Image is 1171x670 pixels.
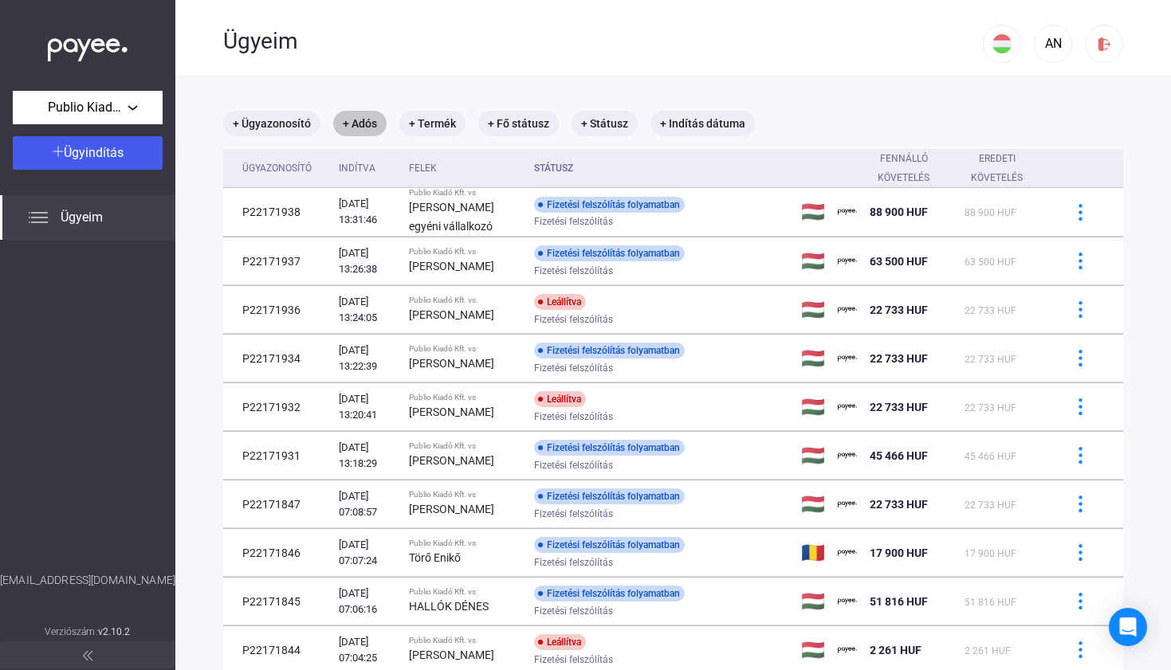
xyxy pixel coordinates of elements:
img: more-blue [1072,350,1089,366]
button: more-blue [1063,633,1097,667]
div: Fizetési felszólítás folyamatban [534,440,685,456]
span: Fizetési felszólítás [534,407,613,426]
strong: [PERSON_NAME] [409,648,494,661]
mat-chip: + Adós [333,111,387,136]
strong: [PERSON_NAME] [409,454,494,467]
div: [DATE] 07:07:24 [339,537,396,569]
span: Fizetési felszólítás [534,261,613,280]
span: Fizetési felszólítás [534,456,613,475]
img: plus-white.svg [53,146,64,157]
div: Publio Kiadó Kft. vs [409,539,522,548]
mat-chip: + Fő státusz [478,111,559,136]
span: 2 261 HUF [965,645,1011,656]
div: Eredeti követelés [965,149,1043,187]
div: Fizetési felszólítás folyamatban [534,488,685,504]
div: [DATE] 13:26:38 [339,245,396,277]
button: Publio Kiadó Kft. [13,91,163,124]
div: Eredeti követelés [965,149,1029,187]
td: P22171934 [223,335,332,382]
td: P22171937 [223,237,332,285]
span: 22 733 HUF [870,352,928,365]
div: Indítva [339,159,396,178]
div: Publio Kiadó Kft. vs [409,344,522,354]
span: 51 816 HUF [870,595,928,608]
td: 🇭🇺 [795,237,831,285]
div: Publio Kiadó Kft. vs [409,393,522,402]
div: Fizetési felszólítás folyamatban [534,537,685,553]
img: payee-logo [838,543,857,562]
img: white-payee-white-dot.svg [48,29,128,62]
div: Fizetési felszólítás folyamatban [534,586,685,601]
img: more-blue [1072,544,1089,561]
span: Ügyeim [61,208,103,227]
img: payee-logo [838,592,857,611]
img: payee-logo [838,398,857,417]
td: P22171932 [223,383,332,431]
td: P22171847 [223,480,332,528]
img: HU [992,34,1012,53]
img: more-blue [1072,447,1089,464]
strong: Törő Enikő [409,551,461,564]
button: more-blue [1063,390,1097,424]
div: [DATE] 13:20:41 [339,391,396,423]
span: 63 500 HUF [965,257,1016,268]
div: Publio Kiadó Kft. vs [409,296,522,305]
button: more-blue [1063,536,1097,570]
span: Fizetési felszólítás [534,359,613,378]
span: Fizetési felszólítás [534,553,613,572]
span: 45 466 HUF [870,449,928,462]
button: more-blue [1063,585,1097,618]
img: logout-red [1096,36,1113,53]
div: Leállítva [534,294,586,310]
div: Publio Kiadó Kft. vs [409,636,522,645]
strong: [PERSON_NAME] [409,406,494,418]
div: Publio Kiadó Kft. vs [409,587,522,597]
div: [DATE] 13:18:29 [339,440,396,472]
img: payee-logo [838,349,857,368]
span: 22 733 HUF [965,305,1016,316]
div: Ügyeim [223,28,983,55]
div: Felek [409,159,437,178]
img: more-blue [1072,593,1089,609]
img: payee-logo [838,495,857,514]
div: Leállítva [534,634,586,650]
button: more-blue [1063,293,1097,327]
div: Fizetési felszólítás folyamatban [534,245,685,261]
img: arrow-double-left-grey.svg [83,651,92,660]
span: Fizetési felszólítás [534,601,613,621]
img: payee-logo [838,202,857,221]
div: [DATE] 07:08:57 [339,488,396,520]
button: HU [983,25,1021,63]
div: Publio Kiadó Kft. vs [409,188,522,198]
span: 22 733 HUF [965,500,1016,511]
img: more-blue [1072,204,1089,221]
button: more-blue [1063,245,1097,278]
span: 22 733 HUF [965,354,1016,365]
span: Publio Kiadó Kft. [48,98,128,117]
td: 🇭🇺 [795,480,831,528]
mat-chip: + Státusz [572,111,638,136]
button: more-blue [1063,195,1097,229]
span: 17 900 HUF [870,547,928,559]
div: Publio Kiadó Kft. vs [409,490,522,500]
span: 22 733 HUF [870,401,928,413]
td: 🇭🇺 [795,578,831,625]
div: Open Intercom Messenger [1109,608,1147,646]
div: Leállítva [534,391,586,407]
div: [DATE] 13:24:05 [339,294,396,326]
td: 🇭🇺 [795,286,831,334]
strong: HALLÓK DÉNES [409,600,489,613]
strong: [PERSON_NAME] egyéni vállalkozó [409,201,494,233]
td: 🇷🇴 [795,529,831,577]
strong: [PERSON_NAME] [409,503,494,515]
strong: v2.10.2 [98,626,131,637]
span: 2 261 HUF [870,644,921,656]
div: [DATE] 13:31:46 [339,196,396,228]
div: Fennálló követelés [870,149,952,187]
div: Fennálló követelés [870,149,937,187]
span: 88 900 HUF [965,207,1016,218]
button: more-blue [1063,488,1097,521]
img: payee-logo [838,641,857,660]
span: 45 466 HUF [965,451,1016,462]
div: Fizetési felszólítás folyamatban [534,197,685,213]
